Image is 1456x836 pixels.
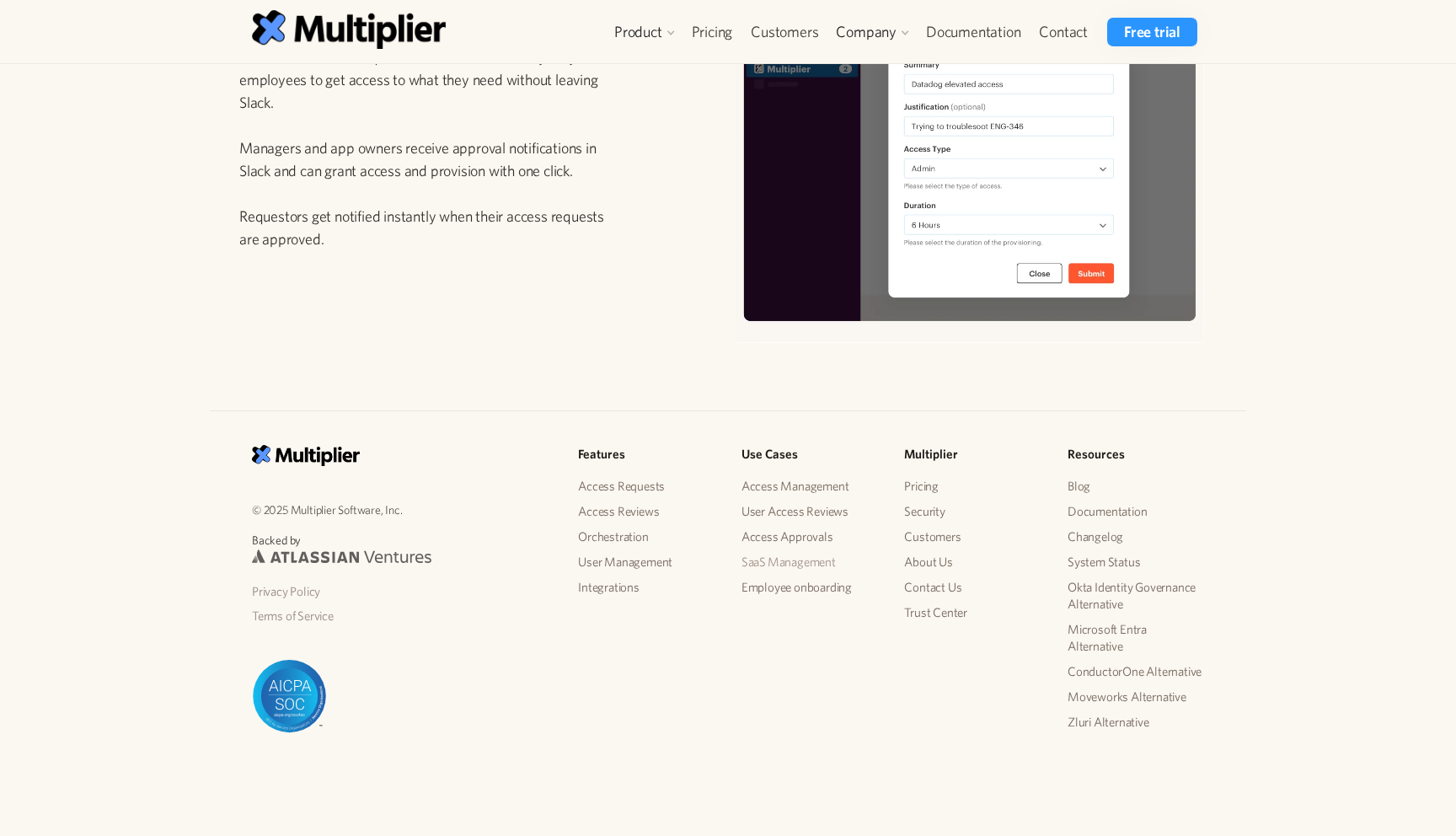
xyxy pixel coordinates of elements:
[252,579,551,604] a: Privacy Policy
[741,445,878,464] h5: Use Cases
[578,474,715,499] a: Access Requests
[1068,499,1204,524] a: Documentation
[614,22,662,42] div: Product
[827,18,917,46] div: Company
[917,18,1030,46] a: Documentation
[1068,575,1204,617] a: Okta Identity Governance Alternative
[741,549,878,575] a: SaaS Management
[904,575,1041,600] a: Contact Us
[904,524,1041,549] a: Customers
[904,600,1041,625] a: Trust Center
[252,603,551,629] a: Terms of Service
[578,524,715,549] a: Orchestration
[1068,549,1204,575] a: System Status
[1068,684,1204,710] a: Moveworks Alternative
[904,499,1041,524] a: Security
[904,549,1041,575] a: About Us
[1107,18,1197,46] a: Free trial
[578,549,715,575] a: User Management
[904,474,1041,499] a: Pricing
[578,575,715,600] a: Integrations
[836,22,897,42] div: Company
[1068,617,1204,659] a: Microsoft Entra Alternative
[1068,710,1204,735] a: Zluri Alternative
[741,524,878,549] a: Access Approvals
[904,445,1041,464] h5: Multiplier
[741,474,878,499] a: Access Management
[578,445,715,464] h5: Features
[741,18,827,46] a: Customers
[252,532,551,549] p: Backed by
[1068,659,1204,684] a: ConductorOne Alternative
[1068,445,1204,464] h5: Resources
[741,499,878,524] a: User Access Reviews
[682,18,742,46] a: Pricing
[741,575,878,600] a: Employee onboarding
[606,18,682,46] div: Product
[1030,18,1097,46] a: Contact
[1068,474,1204,499] a: Blog
[252,500,551,519] p: © 2025 Multiplier Software, Inc.
[1068,524,1204,549] a: Changelog
[578,499,715,524] a: Access Reviews
[239,46,625,250] p: Self-service access requests via Slack make it easy for your employees to get access to what they...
